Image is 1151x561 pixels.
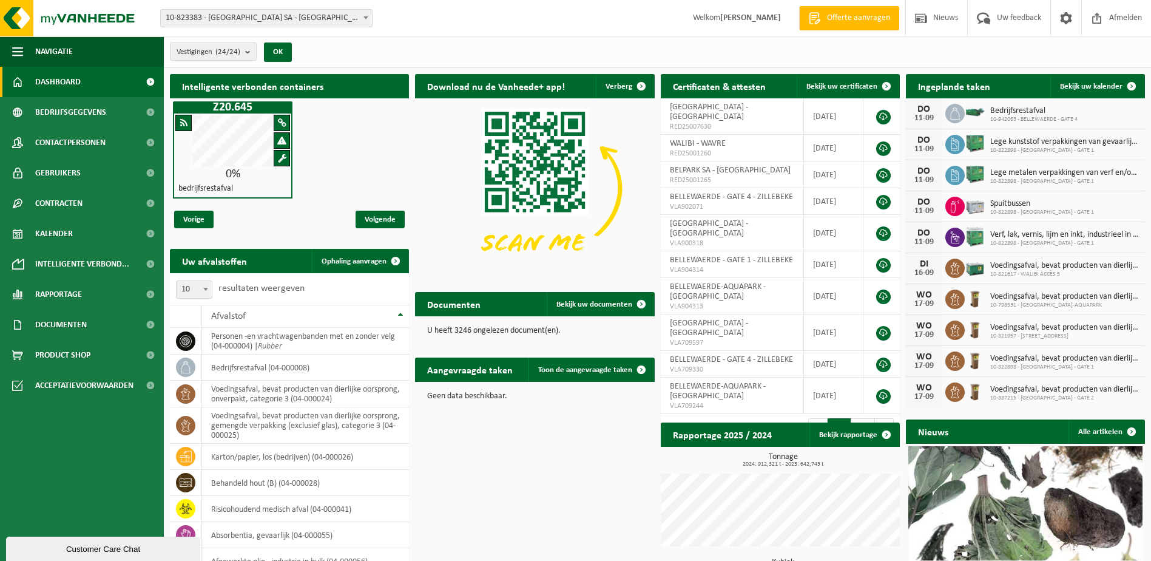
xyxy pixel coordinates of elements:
[202,470,409,496] td: behandeld hout (B) (04-000028)
[670,149,794,158] span: RED25001260
[202,522,409,548] td: absorbentia, gevaarlijk (04-000055)
[965,225,985,248] img: PB-HB-1400-HPE-GN-11
[670,382,766,401] span: BELLEWAERDE-AQUAPARK - [GEOGRAPHIC_DATA]
[202,328,409,355] td: personen -en vrachtwagenbanden met en zonder velg (04-000004) |
[912,321,936,331] div: WO
[670,282,766,301] span: BELLEWAERDE-AQUAPARK - [GEOGRAPHIC_DATA]
[547,292,653,316] a: Bekijk uw documenten
[178,185,233,193] h4: bedrijfsrestafval
[170,42,257,61] button: Vestigingen(24/24)
[170,74,409,98] h2: Intelligente verbonden containers
[912,207,936,216] div: 11-09
[35,97,106,127] span: Bedrijfsgegevens
[415,74,577,98] h2: Download nu de Vanheede+ app!
[797,74,899,98] a: Bekijk uw certificaten
[670,338,794,348] span: VLA709597
[965,257,985,277] img: PB-LB-0680-HPE-GN-01
[912,352,936,362] div: WO
[912,331,936,339] div: 17-09
[161,10,372,27] span: 10-823383 - BELPARK SA - WAVRE
[990,261,1139,271] span: Voedingsafval, bevat producten van dierlijke oorsprong, onverpakt, categorie 3
[804,161,863,188] td: [DATE]
[176,280,212,299] span: 10
[670,401,794,411] span: VLA709244
[912,228,936,238] div: DO
[912,300,936,308] div: 17-09
[670,122,794,132] span: RED25007630
[211,311,246,321] span: Afvalstof
[912,362,936,370] div: 17-09
[661,74,778,98] h2: Certificaten & attesten
[35,188,83,219] span: Contracten
[528,358,653,382] a: Toon de aangevraagde taken
[804,135,863,161] td: [DATE]
[35,310,87,340] span: Documenten
[258,342,282,351] i: Rubber
[990,302,1139,309] span: 10-798531 - [GEOGRAPHIC_DATA]-AQUAPARK
[202,444,409,470] td: karton/papier, los (bedrijven) (04-000026)
[799,6,899,30] a: Offerte aanvragen
[990,116,1078,123] span: 10-942063 - BELLEWAERDE - GATE 4
[824,12,893,24] span: Offerte aanvragen
[6,534,203,561] iframe: chat widget
[170,249,259,273] h2: Uw afvalstoffen
[35,370,133,401] span: Acceptatievoorwaarden
[661,423,784,446] h2: Rapportage 2025 / 2024
[670,302,794,311] span: VLA904313
[174,168,291,180] div: 0%
[990,323,1139,333] span: Voedingsafval, bevat producten van dierlijke oorsprong, onverpakt, categorie 3
[556,301,632,308] span: Bekijk uw documenten
[990,333,1139,340] span: 10-821957 - [STREET_ADDRESS]
[965,350,985,370] img: WB-0140-HPE-BN-01
[990,240,1139,247] span: 10-822898 - [GEOGRAPHIC_DATA] - GATE 1
[990,178,1139,185] span: 10-822898 - [GEOGRAPHIC_DATA] - GATE 1
[35,36,73,67] span: Navigatie
[35,279,82,310] span: Rapportage
[1068,420,1144,444] a: Alle artikelen
[35,127,106,158] span: Contactpersonen
[965,319,985,339] img: WB-0140-HPE-BN-01
[990,385,1139,395] span: Voedingsafval, bevat producten van dierlijke oorsprong, onverpakt, categorie 3
[670,139,726,148] span: WALIBI - WAVRE
[965,195,985,216] img: PB-LB-0680-HPE-GY-11
[415,292,493,316] h2: Documenten
[35,158,81,188] span: Gebruikers
[912,197,936,207] div: DO
[202,407,409,444] td: voedingsafval, bevat producten van dierlijke oorsprong, gemengde verpakking (exclusief glas), cat...
[965,107,985,118] img: HK-XZ-20-GN-03
[809,423,899,447] a: Bekijk rapportage
[804,188,863,215] td: [DATE]
[667,461,900,467] span: 2024: 912,321 t - 2025: 642,743 t
[965,381,985,401] img: WB-0140-HPE-BN-01
[990,292,1139,302] span: Voedingsafval, bevat producten van dierlijke oorsprong, onverpakt, categorie 3
[202,355,409,381] td: bedrijfsrestafval (04-000008)
[912,393,936,401] div: 17-09
[1050,74,1144,98] a: Bekijk uw kalender
[912,383,936,393] div: WO
[990,271,1139,278] span: 10-821617 - WALIBI ACCÈS 5
[990,137,1139,147] span: Lege kunststof verpakkingen van gevaarlijke stoffen
[912,269,936,277] div: 16-09
[322,257,386,265] span: Ophaling aanvragen
[912,135,936,145] div: DO
[670,265,794,275] span: VLA904314
[912,114,936,123] div: 11-09
[990,395,1139,402] span: 10-887215 - [GEOGRAPHIC_DATA] - GATE 2
[670,365,794,375] span: VLA709330
[160,9,373,27] span: 10-823383 - BELPARK SA - WAVRE
[670,166,791,175] span: BELPARK SA - [GEOGRAPHIC_DATA]
[427,392,642,401] p: Geen data beschikbaar.
[670,239,794,248] span: VLA900318
[177,281,212,298] span: 10
[965,133,985,154] img: PB-HB-1400-HPE-GN-01
[670,103,748,121] span: [GEOGRAPHIC_DATA] - [GEOGRAPHIC_DATA]
[415,358,525,381] h2: Aangevraagde taken
[35,219,73,249] span: Kalender
[912,166,936,176] div: DO
[35,340,90,370] span: Product Shop
[804,378,863,414] td: [DATE]
[596,74,653,98] button: Verberg
[912,238,936,246] div: 11-09
[804,215,863,251] td: [DATE]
